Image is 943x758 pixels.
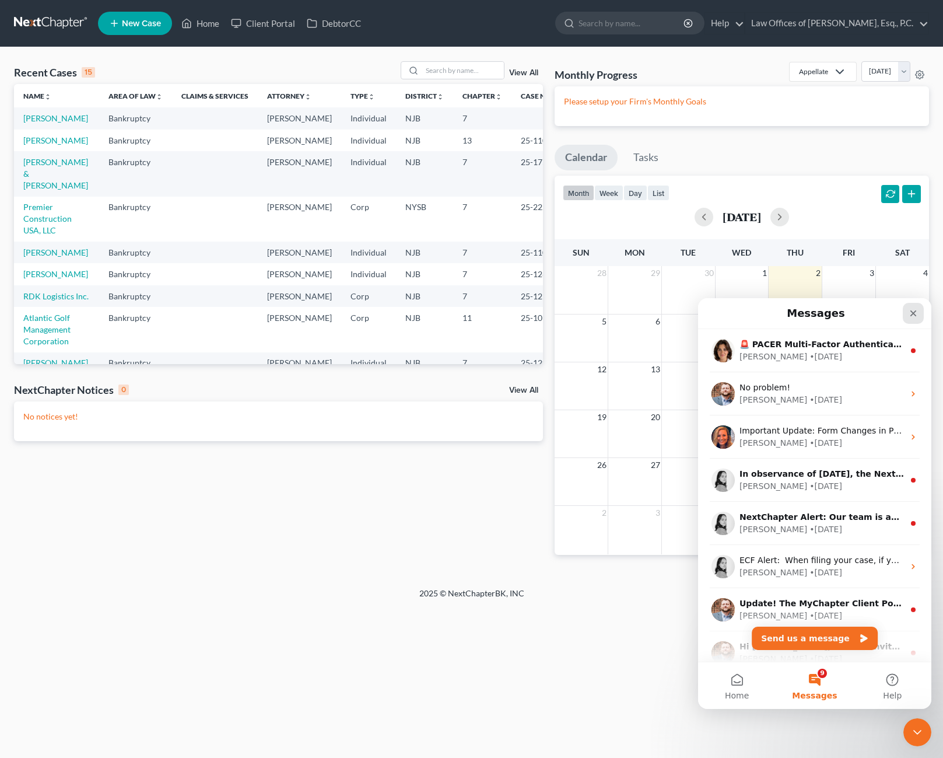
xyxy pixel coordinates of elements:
[511,151,567,196] td: 25-17535
[650,458,661,472] span: 27
[156,93,163,100] i: unfold_more
[787,247,804,257] span: Thu
[396,285,453,307] td: NJB
[13,343,37,366] img: Profile image for James
[258,107,341,129] td: [PERSON_NAME]
[225,13,301,34] a: Client Portal
[341,130,396,151] td: Individual
[41,312,109,324] div: [PERSON_NAME]
[99,285,172,307] td: Bankruptcy
[258,242,341,263] td: [PERSON_NAME]
[843,247,855,257] span: Fri
[396,130,453,151] td: NJB
[405,92,444,100] a: Districtunfold_more
[511,197,567,242] td: 25-22233
[13,257,37,280] img: Profile image for Lindsey
[601,506,608,520] span: 2
[54,329,180,352] button: Send us a message
[23,202,72,235] a: Premier Construction USA, LLC
[705,13,744,34] a: Help
[623,145,669,170] a: Tasks
[453,285,511,307] td: 7
[815,266,822,280] span: 2
[41,182,109,194] div: [PERSON_NAME]
[156,364,233,411] button: Help
[511,307,567,352] td: 25-10975
[13,214,37,237] img: Profile image for Lindsey
[799,67,828,76] div: Appellate
[511,352,567,374] td: 25-12053
[341,197,396,242] td: Corp
[511,263,567,285] td: 25-12640
[341,107,396,129] td: Individual
[511,130,567,151] td: 25-11096
[118,385,129,395] div: 0
[44,93,51,100] i: unfold_more
[341,352,396,374] td: Individual
[698,298,931,709] iframe: Intercom live chat
[23,157,88,190] a: [PERSON_NAME] & [PERSON_NAME]
[41,268,109,281] div: [PERSON_NAME]
[172,84,258,107] th: Claims & Services
[99,352,172,374] td: Bankruptcy
[23,113,88,123] a: [PERSON_NAME]
[368,93,375,100] i: unfold_more
[596,362,608,376] span: 12
[573,247,590,257] span: Sun
[341,242,396,263] td: Individual
[647,185,669,201] button: list
[422,62,504,79] input: Search by name...
[594,185,623,201] button: week
[258,130,341,151] td: [PERSON_NAME]
[13,300,37,323] img: Profile image for James
[396,242,453,263] td: NJB
[396,107,453,129] td: NJB
[396,151,453,196] td: NJB
[579,12,685,34] input: Search by name...
[453,307,511,352] td: 11
[462,92,502,100] a: Chapterunfold_more
[453,197,511,242] td: 7
[453,352,511,374] td: 7
[396,197,453,242] td: NYSB
[511,285,567,307] td: 25-12509
[654,315,661,329] span: 6
[122,19,161,28] span: New Case
[41,355,109,367] div: [PERSON_NAME]
[745,13,928,34] a: Law Offices of [PERSON_NAME], Esq., P.C.
[14,383,129,397] div: NextChapter Notices
[868,266,875,280] span: 3
[99,197,172,242] td: Bankruptcy
[495,93,502,100] i: unfold_more
[703,266,715,280] span: 30
[27,393,51,401] span: Home
[596,410,608,424] span: 19
[453,263,511,285] td: 7
[341,151,396,196] td: Individual
[176,13,225,34] a: Home
[396,263,453,285] td: NJB
[341,307,396,352] td: Corp
[437,93,444,100] i: unfold_more
[681,247,696,257] span: Tue
[341,285,396,307] td: Corp
[903,718,931,746] iframe: Intercom live chat
[41,301,460,310] span: Update! The MyChapter Client Portal is back up and running. Thank you for your patience!
[563,185,594,201] button: month
[509,69,538,77] a: View All
[94,393,139,401] span: Messages
[23,269,88,279] a: [PERSON_NAME]
[23,92,51,100] a: Nameunfold_more
[14,65,95,79] div: Recent Cases
[601,315,608,329] span: 5
[453,242,511,263] td: 7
